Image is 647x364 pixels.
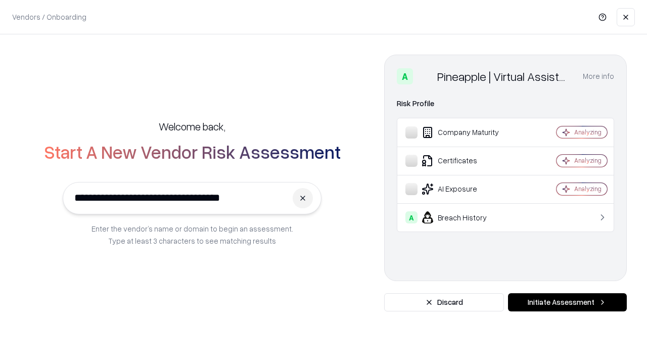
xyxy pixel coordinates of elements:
[384,293,504,311] button: Discard
[397,68,413,84] div: A
[405,211,526,223] div: Breach History
[91,222,293,247] p: Enter the vendor’s name or domain to begin an assessment. Type at least 3 characters to see match...
[44,142,341,162] h2: Start A New Vendor Risk Assessment
[405,155,526,167] div: Certificates
[574,185,602,193] div: Analyzing
[397,98,614,110] div: Risk Profile
[12,12,86,22] p: Vendors / Onboarding
[437,68,571,84] div: Pineapple | Virtual Assistant Agency
[405,211,418,223] div: A
[159,119,225,133] h5: Welcome back,
[417,68,433,84] img: Pineapple | Virtual Assistant Agency
[583,67,614,85] button: More info
[508,293,627,311] button: Initiate Assessment
[405,126,526,139] div: Company Maturity
[574,128,602,136] div: Analyzing
[405,183,526,195] div: AI Exposure
[574,156,602,165] div: Analyzing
